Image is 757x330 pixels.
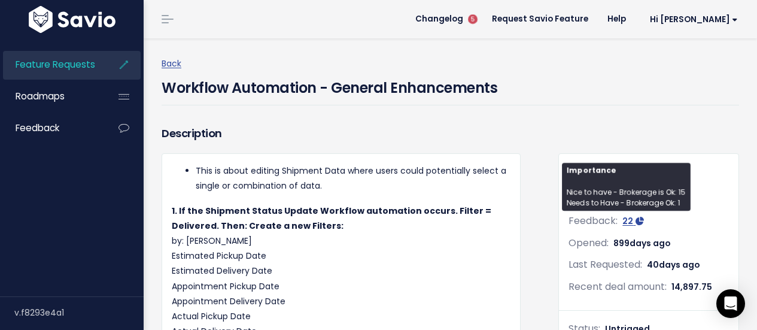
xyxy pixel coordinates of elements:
[659,259,700,271] span: days ago
[568,280,667,293] span: Recent deal amount:
[26,6,118,33] img: logo-white.9d6f32f41409.svg
[630,237,671,249] span: days ago
[568,214,618,228] span: Feedback:
[671,281,712,293] span: 14,897.75
[716,289,745,318] div: Open Intercom Messenger
[622,215,633,227] span: 22
[598,10,636,28] a: Help
[16,58,95,71] span: Feature Requests
[567,165,616,175] b: Importance
[562,163,691,211] div: Nice to have - Brokerage is Ok: 15 Needs to Have - Brokerage Ok: 1
[16,122,59,134] span: Feedback
[196,164,510,193] li: This is about editing Shipment Data where users could potentially select a single or combination ...
[415,15,463,23] span: Changelog
[172,205,491,232] strong: 1. If the Shipment Status Update Workflow automation occurs. Filter = Delivered. Then: Create a n...
[14,297,144,328] div: v.f8293e4a1
[468,14,478,24] span: 5
[3,114,99,142] a: Feedback
[568,258,642,271] span: Last Requested:
[162,125,521,142] h3: Description
[636,10,747,29] a: Hi [PERSON_NAME]
[162,71,497,99] h4: Workflow Automation - General Enhancements
[568,236,609,250] span: Opened:
[3,83,99,110] a: Roadmaps
[613,237,671,249] span: 899
[650,15,738,24] span: Hi [PERSON_NAME]
[622,215,644,227] a: 22
[3,51,99,78] a: Feature Requests
[482,10,598,28] a: Request Savio Feature
[16,90,65,102] span: Roadmaps
[647,259,700,271] span: 40
[162,57,181,69] a: Back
